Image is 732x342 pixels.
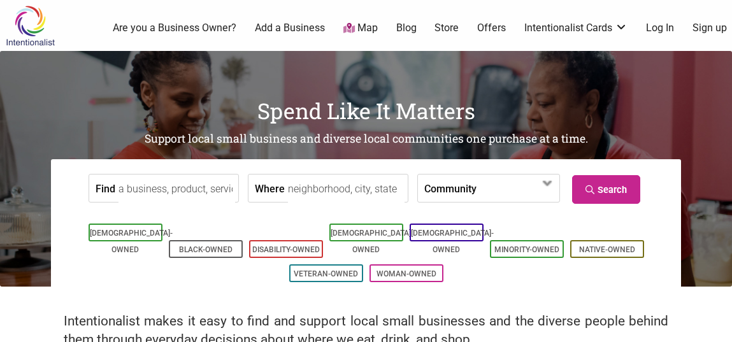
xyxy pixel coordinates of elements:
[377,269,436,278] a: Woman-Owned
[179,245,233,254] a: Black-Owned
[90,229,173,254] a: [DEMOGRAPHIC_DATA]-Owned
[693,21,727,35] a: Sign up
[255,21,325,35] a: Add a Business
[434,21,459,35] a: Store
[494,245,559,254] a: Minority-Owned
[255,175,285,202] label: Where
[477,21,506,35] a: Offers
[96,175,115,202] label: Find
[113,21,236,35] a: Are you a Business Owner?
[396,21,417,35] a: Blog
[118,175,235,203] input: a business, product, service
[252,245,320,254] a: Disability-Owned
[411,229,494,254] a: [DEMOGRAPHIC_DATA]-Owned
[343,21,378,36] a: Map
[294,269,358,278] a: Veteran-Owned
[579,245,635,254] a: Native-Owned
[572,175,640,204] a: Search
[524,21,628,35] a: Intentionalist Cards
[331,229,413,254] a: [DEMOGRAPHIC_DATA]-Owned
[646,21,674,35] a: Log In
[288,175,405,203] input: neighborhood, city, state
[424,175,477,202] label: Community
